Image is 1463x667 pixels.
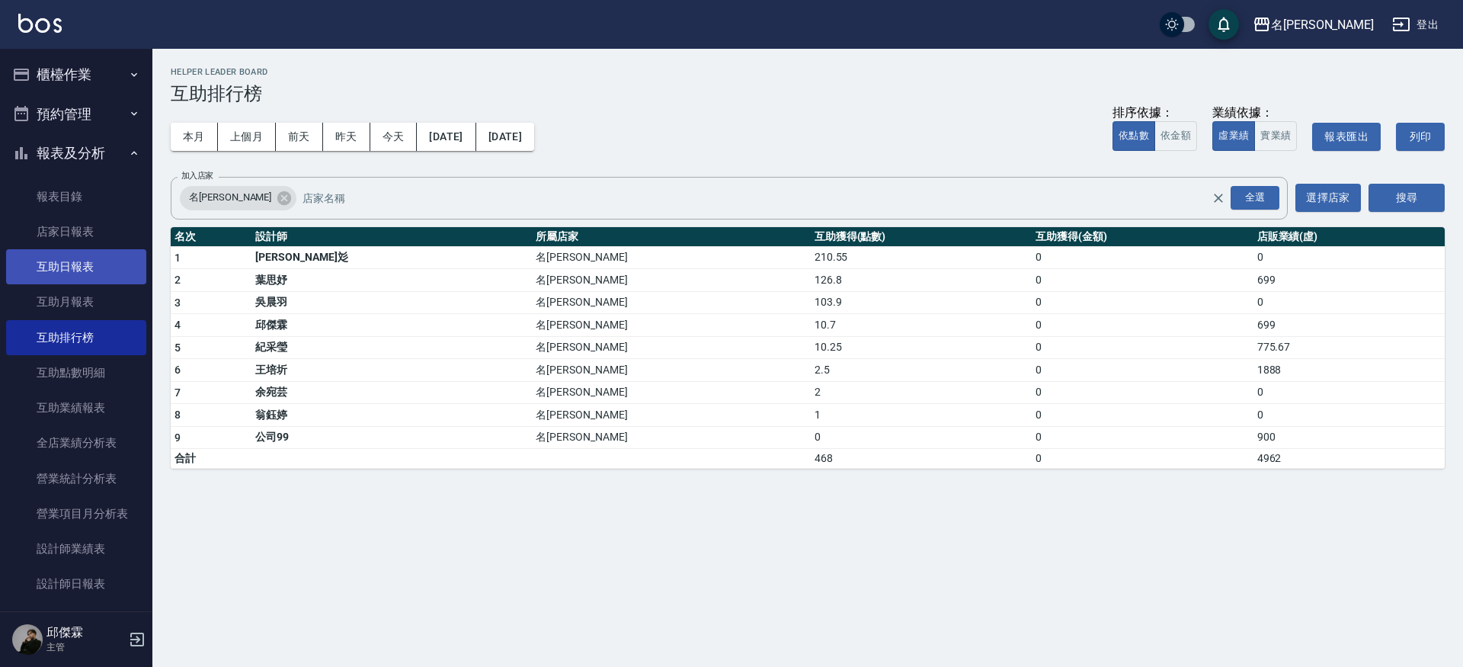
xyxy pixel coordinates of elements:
[276,123,323,151] button: 前天
[811,359,1032,382] td: 2.5
[251,381,532,404] td: 余宛芸
[251,246,532,269] td: [PERSON_NAME]彣
[811,246,1032,269] td: 210.55
[1231,186,1279,210] div: 全選
[251,314,532,337] td: 邱傑霖
[6,425,146,460] a: 全店業績分析表
[532,269,810,292] td: 名[PERSON_NAME]
[1212,121,1255,151] button: 虛業績
[1032,269,1253,292] td: 0
[174,297,181,309] span: 3
[811,227,1032,247] th: 互助獲得(點數)
[171,83,1445,104] h3: 互助排行榜
[1032,227,1253,247] th: 互助獲得(金額)
[218,123,276,151] button: 上個月
[1112,121,1155,151] button: 依點數
[6,95,146,134] button: 預約管理
[1253,359,1445,382] td: 1888
[811,314,1032,337] td: 10.7
[6,214,146,249] a: 店家日報表
[6,566,146,601] a: 設計師日報表
[1032,404,1253,427] td: 0
[1032,336,1253,359] td: 0
[6,496,146,531] a: 營業項目月分析表
[174,409,181,421] span: 8
[1253,291,1445,314] td: 0
[6,602,146,637] a: 設計師業績分析表
[1253,449,1445,469] td: 4962
[417,123,475,151] button: [DATE]
[251,404,532,427] td: 翁鈺婷
[251,359,532,382] td: 王培圻
[174,319,181,331] span: 4
[532,227,810,247] th: 所屬店家
[251,269,532,292] td: 葉思妤
[532,336,810,359] td: 名[PERSON_NAME]
[811,404,1032,427] td: 1
[532,426,810,449] td: 名[PERSON_NAME]
[532,359,810,382] td: 名[PERSON_NAME]
[251,227,532,247] th: 設計師
[6,461,146,496] a: 營業統計分析表
[811,291,1032,314] td: 103.9
[1253,269,1445,292] td: 699
[18,14,62,33] img: Logo
[180,186,296,210] div: 名[PERSON_NAME]
[1253,404,1445,427] td: 0
[6,320,146,355] a: 互助排行榜
[171,227,1445,470] table: a dense table
[370,123,418,151] button: 今天
[811,449,1032,469] td: 468
[811,269,1032,292] td: 126.8
[6,249,146,284] a: 互助日報表
[1271,15,1374,34] div: 名[PERSON_NAME]
[1032,359,1253,382] td: 0
[1253,246,1445,269] td: 0
[12,624,43,655] img: Person
[1253,336,1445,359] td: 775.67
[6,390,146,425] a: 互助業績報表
[46,625,124,640] h5: 邱傑霖
[174,274,181,286] span: 2
[6,355,146,390] a: 互助點數明細
[1228,183,1282,213] button: Open
[476,123,534,151] button: [DATE]
[811,381,1032,404] td: 2
[1032,291,1253,314] td: 0
[1032,381,1253,404] td: 0
[532,246,810,269] td: 名[PERSON_NAME]
[1386,11,1445,39] button: 登出
[174,431,181,444] span: 9
[811,336,1032,359] td: 10.25
[180,190,280,205] span: 名[PERSON_NAME]
[6,133,146,173] button: 報表及分析
[6,179,146,214] a: 報表目錄
[1253,426,1445,449] td: 900
[1032,246,1253,269] td: 0
[46,640,124,654] p: 主管
[6,531,146,566] a: 設計師業績表
[1253,227,1445,247] th: 店販業績(虛)
[251,426,532,449] td: 公司99
[1295,184,1361,212] button: 選擇店家
[174,252,181,264] span: 1
[532,381,810,404] td: 名[PERSON_NAME]
[1396,123,1445,151] button: 列印
[1254,121,1297,151] button: 實業績
[1112,105,1197,121] div: 排序依據：
[1208,9,1239,40] button: save
[171,227,251,247] th: 名次
[6,284,146,319] a: 互助月報表
[532,314,810,337] td: 名[PERSON_NAME]
[171,67,1445,77] h2: Helper Leader Board
[181,170,213,181] label: 加入店家
[1032,426,1253,449] td: 0
[1032,314,1253,337] td: 0
[1253,381,1445,404] td: 0
[174,364,181,376] span: 6
[1369,184,1445,212] button: 搜尋
[1253,314,1445,337] td: 699
[251,291,532,314] td: 吳晨羽
[171,449,251,469] td: 合計
[174,386,181,399] span: 7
